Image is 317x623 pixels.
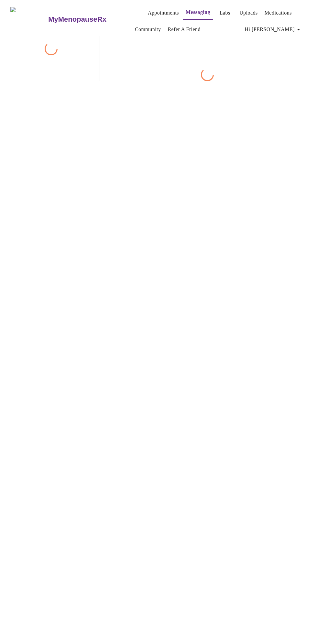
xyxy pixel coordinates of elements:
[214,6,235,19] button: Labs
[48,8,132,31] a: MyMenopauseRx
[242,23,305,36] button: Hi [PERSON_NAME]
[262,6,294,19] button: Medications
[245,25,302,34] span: Hi [PERSON_NAME]
[186,8,210,17] a: Messaging
[220,8,230,17] a: Labs
[48,15,106,24] h3: MyMenopauseRx
[10,7,48,31] img: MyMenopauseRx Logo
[237,6,260,19] button: Uploads
[183,6,213,20] button: Messaging
[148,8,179,17] a: Appointments
[145,6,181,19] button: Appointments
[168,25,201,34] a: Refer a Friend
[165,23,203,36] button: Refer a Friend
[135,25,161,34] a: Community
[132,23,164,36] button: Community
[265,8,292,17] a: Medications
[239,8,258,17] a: Uploads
